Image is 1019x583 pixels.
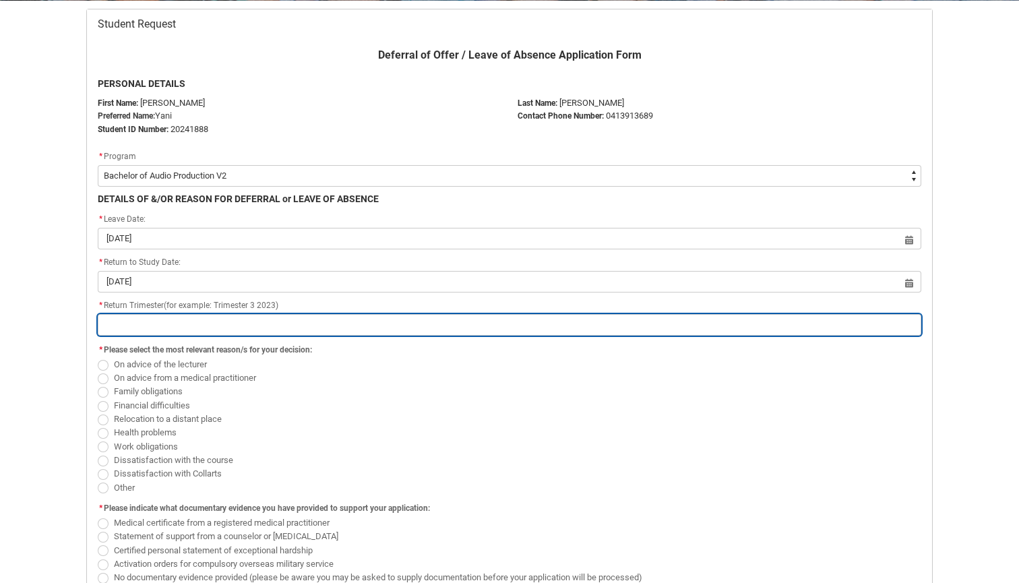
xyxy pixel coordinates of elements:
span: Student Request [98,18,176,31]
span: Please select the most relevant reason/s for your decision: [104,345,312,355]
strong: Student ID Number: [98,125,168,134]
span: Other [114,483,135,493]
span: No documentary evidence provided (please be aware you may be asked to supply documentation before... [114,572,642,582]
span: Relocation to a distant place [114,414,222,424]
span: Health problems [114,427,177,437]
span: Yani [155,111,172,121]
abbr: required [99,345,102,355]
b: Deferral of Offer / Leave of Absence Application Form [378,49,642,61]
span: Certified personal statement of exceptional hardship [114,545,313,555]
span: On advice from a medical practitioner [114,373,256,383]
span: Please indicate what documentary evidence you have provided to support your application: [104,503,430,513]
b: PERSONAL DETAILS [98,78,185,89]
span: Medical certificate from a registered medical practitioner [114,518,330,528]
strong: First Name: [98,98,138,108]
span: Return Trimester(for example: Trimester 3 2023) [98,301,278,310]
span: Dissatisfaction with the course [114,455,233,465]
span: On advice of the lecturer [114,359,207,369]
p: [PERSON_NAME] [518,96,921,110]
p: 20241888 [98,123,501,136]
span: 0413913689 [606,111,653,121]
abbr: required [99,214,102,224]
abbr: required [99,257,102,267]
span: Return to Study Date: [98,257,181,267]
p: [PERSON_NAME] [98,96,501,110]
b: Last Name: [518,98,557,108]
b: Contact Phone Number: [518,111,604,121]
span: Statement of support from a counselor or [MEDICAL_DATA] [114,531,338,541]
span: Activation orders for compulsory overseas military service [114,559,334,569]
b: DETAILS OF &/OR REASON FOR DEFERRAL or LEAVE OF ABSENCE [98,193,379,204]
span: Program [104,152,136,161]
abbr: required [99,152,102,161]
span: Dissatisfaction with Collarts [114,468,222,479]
span: Leave Date: [98,214,146,224]
span: Family obligations [114,386,183,396]
strong: Preferred Name: [98,111,155,121]
abbr: required [99,301,102,310]
span: Financial difficulties [114,400,190,410]
abbr: required [99,503,102,513]
span: Work obligations [114,441,178,452]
